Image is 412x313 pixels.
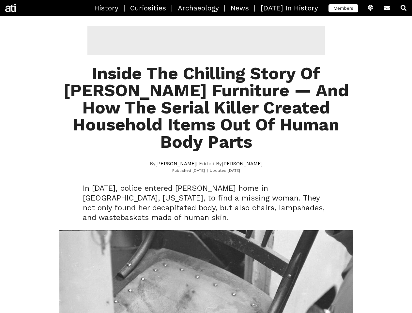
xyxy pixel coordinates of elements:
a: [PERSON_NAME] [156,161,196,167]
div: Updated [DATE] [205,168,240,174]
h2: In [DATE], police entered [PERSON_NAME] home in [GEOGRAPHIC_DATA], [US_STATE], to find a missing ... [83,184,329,223]
a: [PERSON_NAME] [222,161,263,167]
div: By | Edited By [116,160,297,168]
div: Inside The Chilling Story Of [PERSON_NAME] Furniture — And How The Serial Killer Created Househol... [55,65,358,151]
span: Members [328,4,358,12]
div: Published [DATE] [172,168,205,174]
